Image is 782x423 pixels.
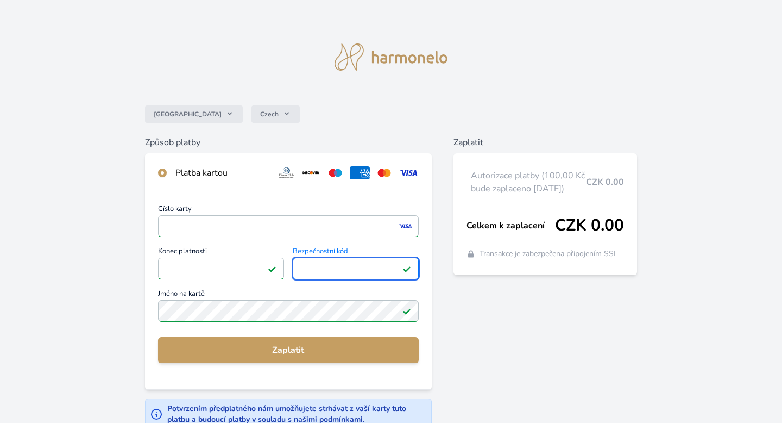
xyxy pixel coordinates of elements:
img: visa [398,221,413,231]
div: Platba kartou [175,166,268,179]
span: CZK 0.00 [555,216,624,235]
span: Jméno na kartě [158,290,419,300]
h6: Způsob platby [145,136,432,149]
span: Bezpečnostní kód [293,248,419,258]
span: Autorizace platby (100,00 Kč bude zaplaceno [DATE]) [471,169,586,195]
span: Czech [260,110,279,119]
img: Platné pole [402,307,411,315]
span: [GEOGRAPHIC_DATA] [154,110,222,119]
img: visa.svg [399,166,419,179]
span: Zaplatit [167,344,410,357]
iframe: Iframe pro bezpečnostní kód [298,261,414,276]
button: [GEOGRAPHIC_DATA] [145,105,243,123]
iframe: Iframe pro číslo karty [163,219,414,234]
input: Jméno na kartěPlatné pole [158,300,419,322]
img: Platné pole [268,264,276,273]
iframe: Iframe pro datum vypršení platnosti [163,261,279,276]
h6: Zaplatit [453,136,638,149]
span: Transakce je zabezpečena připojením SSL [480,248,618,259]
img: discover.svg [301,166,321,179]
img: logo.svg [335,43,447,71]
span: Konec platnosti [158,248,284,258]
span: Číslo karty [158,206,419,215]
span: Celkem k zaplacení [466,219,556,232]
img: diners.svg [276,166,297,179]
img: maestro.svg [325,166,345,179]
button: Czech [251,105,300,123]
img: Platné pole [402,264,411,273]
img: amex.svg [350,166,370,179]
button: Zaplatit [158,337,419,363]
span: CZK 0.00 [586,176,624,189]
img: mc.svg [374,166,394,179]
